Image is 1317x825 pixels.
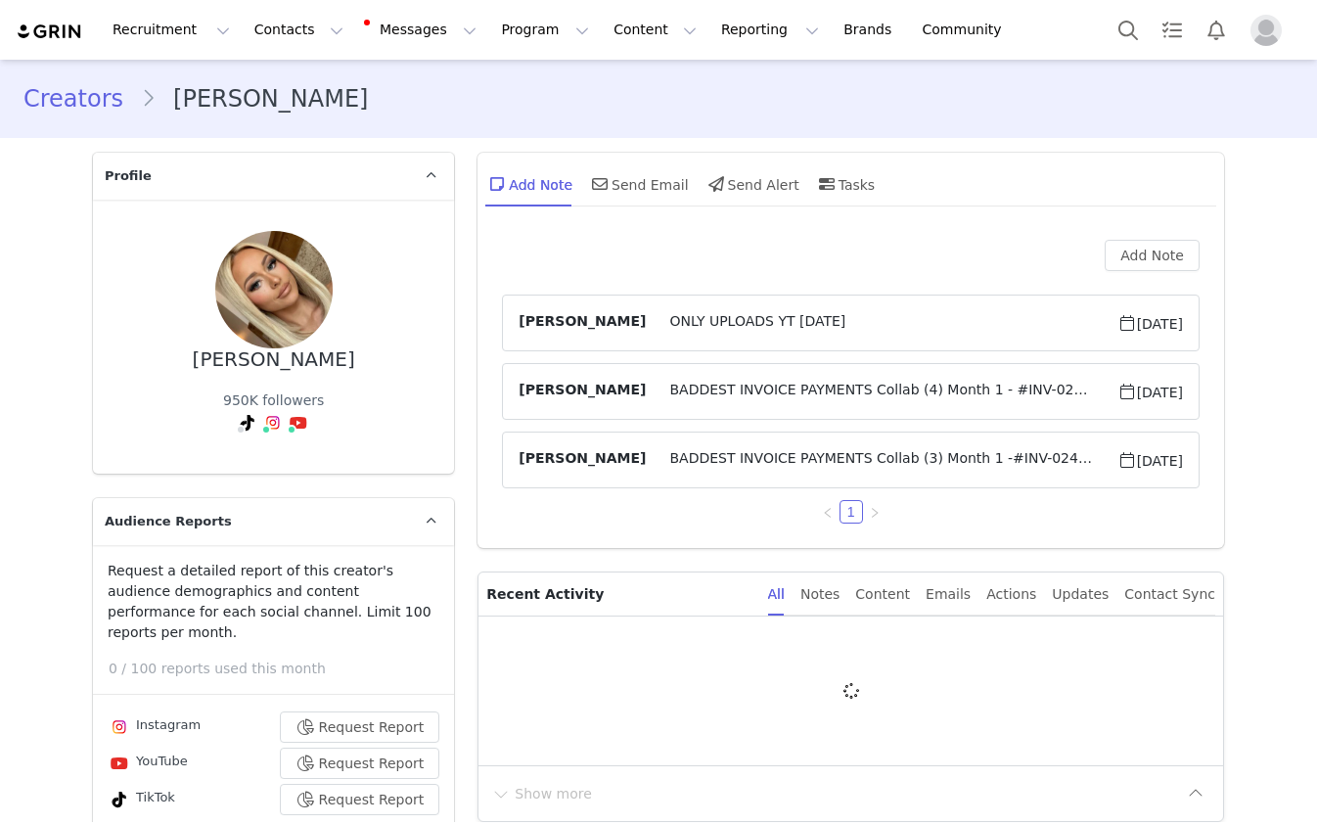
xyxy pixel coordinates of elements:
[926,573,971,617] div: Emails
[832,8,909,52] a: Brands
[108,752,188,775] div: YouTube
[1107,8,1150,52] button: Search
[490,778,593,809] button: Show more
[768,573,785,617] div: All
[1239,15,1301,46] button: Profile
[101,8,242,52] button: Recruitment
[23,81,141,116] a: Creators
[1117,380,1183,403] span: [DATE]
[855,573,910,617] div: Content
[646,380,1116,403] span: BADDEST INVOICE PAYMENTS Collab (4) Month 1 - #INV-0295 Handed over to [PERSON_NAME] 05/04 Month ...
[816,500,840,524] li: Previous Page
[356,8,488,52] button: Messages
[602,8,708,52] button: Content
[486,573,751,616] p: Recent Activity
[16,23,84,41] img: grin logo
[1117,448,1183,472] span: [DATE]
[1151,8,1194,52] a: Tasks
[215,231,333,348] img: 9571f5a4-b624-4b9f-bb1d-f44156376d75.jpg
[1195,8,1238,52] button: Notifications
[265,415,281,431] img: instagram.svg
[280,711,440,743] button: Request Report
[588,160,689,207] div: Send Email
[485,160,572,207] div: Add Note
[869,507,881,519] i: icon: right
[822,507,834,519] i: icon: left
[1124,573,1215,617] div: Contact Sync
[1052,573,1109,617] div: Updates
[1105,240,1200,271] button: Add Note
[280,784,440,815] button: Request Report
[243,8,355,52] button: Contacts
[646,311,1116,335] span: ONLY UPLOADS YT [DATE]
[709,8,831,52] button: Reporting
[646,448,1116,472] span: BADDEST INVOICE PAYMENTS Collab (3) Month 1 -#INV-0247 PAID 17/10 Month 2 - #INV-0257 PAID 31/10 ...
[815,160,876,207] div: Tasks
[519,311,646,335] span: [PERSON_NAME]
[109,659,454,679] p: 0 / 100 reports used this month
[519,380,646,403] span: [PERSON_NAME]
[193,348,355,371] div: [PERSON_NAME]
[108,788,175,811] div: TikTok
[489,8,601,52] button: Program
[1250,15,1282,46] img: placeholder-profile.jpg
[519,448,646,472] span: [PERSON_NAME]
[223,390,324,411] div: 950K followers
[986,573,1036,617] div: Actions
[704,160,799,207] div: Send Alert
[105,512,232,531] span: Audience Reports
[108,715,201,739] div: Instagram
[840,501,862,523] a: 1
[911,8,1022,52] a: Community
[108,561,439,643] p: Request a detailed report of this creator's audience demographics and content performance for eac...
[112,719,127,735] img: instagram.svg
[105,166,152,186] span: Profile
[840,500,863,524] li: 1
[280,748,440,779] button: Request Report
[1117,311,1183,335] span: [DATE]
[863,500,886,524] li: Next Page
[800,573,840,617] div: Notes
